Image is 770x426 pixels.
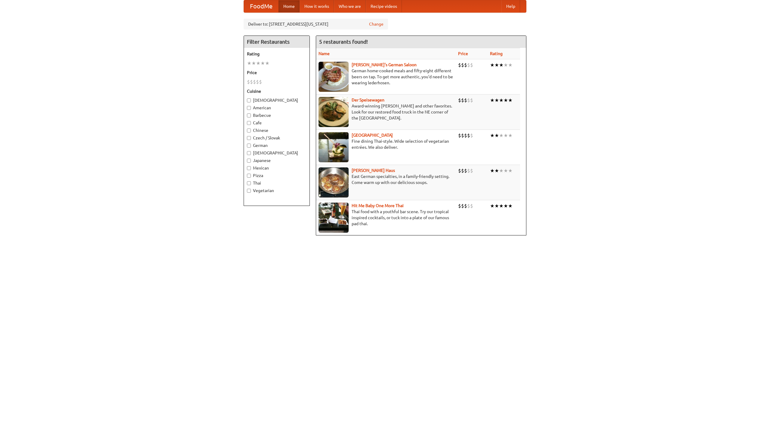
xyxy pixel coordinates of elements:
li: ★ [490,62,494,68]
img: satay.jpg [319,132,349,162]
label: Thai [247,180,306,186]
a: Hit Me Baby One More Thai [352,203,404,208]
li: $ [461,203,464,209]
li: ★ [508,132,513,139]
li: $ [464,62,467,68]
li: ★ [499,167,504,174]
a: How it works [300,0,334,12]
li: ★ [251,60,256,67]
li: ★ [508,203,513,209]
li: ★ [494,167,499,174]
a: Price [458,51,468,56]
li: $ [464,167,467,174]
li: ★ [504,132,508,139]
li: $ [470,167,473,174]
p: East German specialties, in a family-friendly setting. Come warm up with our delicious soups. [319,173,453,185]
input: Czech / Slovak [247,136,251,140]
li: $ [464,203,467,209]
p: Award-winning [PERSON_NAME] and other favorites. Look for our restored food truck in the NE corne... [319,103,453,121]
input: Japanese [247,159,251,163]
li: $ [461,97,464,104]
input: Vegetarian [247,189,251,193]
label: Barbecue [247,112,306,118]
img: kohlhaus.jpg [319,167,349,197]
li: ★ [499,62,504,68]
input: Barbecue [247,113,251,117]
li: $ [467,132,470,139]
li: $ [458,97,461,104]
li: $ [461,132,464,139]
p: Thai food with a youthful bar scene. Try our tropical inspired cocktails, or tuck into a plate of... [319,209,453,227]
a: Change [369,21,383,27]
li: ★ [265,60,269,67]
a: Der Speisewagen [352,98,384,102]
li: $ [458,132,461,139]
li: $ [464,132,467,139]
li: $ [458,62,461,68]
li: ★ [508,62,513,68]
p: Fine dining Thai-style. Wide selection of vegetarian entrées. We also deliver. [319,138,453,150]
a: Name [319,51,330,56]
li: ★ [504,62,508,68]
label: American [247,105,306,111]
a: Home [279,0,300,12]
li: $ [461,167,464,174]
li: ★ [494,62,499,68]
li: $ [470,203,473,209]
li: $ [458,167,461,174]
input: American [247,106,251,110]
label: Vegetarian [247,188,306,194]
li: ★ [504,167,508,174]
li: ★ [256,60,260,67]
input: Pizza [247,174,251,178]
li: ★ [494,203,499,209]
a: Rating [490,51,503,56]
input: Chinese [247,129,251,132]
li: $ [253,79,256,85]
b: [GEOGRAPHIC_DATA] [352,133,393,138]
a: Help [501,0,520,12]
li: $ [467,97,470,104]
label: [DEMOGRAPHIC_DATA] [247,150,306,156]
li: ★ [247,60,251,67]
input: Thai [247,181,251,185]
img: speisewagen.jpg [319,97,349,127]
li: $ [470,132,473,139]
a: Recipe videos [366,0,402,12]
li: $ [256,79,259,85]
li: ★ [499,97,504,104]
h5: Rating [247,51,306,57]
p: German home-cooked meals and fifty-eight different beers on tap. To get more authentic, you'd nee... [319,68,453,86]
li: ★ [508,97,513,104]
li: ★ [499,203,504,209]
label: [DEMOGRAPHIC_DATA] [247,97,306,103]
li: ★ [508,167,513,174]
li: $ [464,97,467,104]
h5: Cuisine [247,88,306,94]
label: Czech / Slovak [247,135,306,141]
input: Cafe [247,121,251,125]
h5: Price [247,70,306,76]
li: $ [259,79,262,85]
li: ★ [490,132,494,139]
input: [DEMOGRAPHIC_DATA] [247,151,251,155]
input: [DEMOGRAPHIC_DATA] [247,98,251,102]
a: Who we are [334,0,366,12]
a: [PERSON_NAME] Haus [352,168,395,173]
div: Deliver to: [STREET_ADDRESS][US_STATE] [244,19,388,30]
li: $ [467,62,470,68]
h4: Filter Restaurants [244,36,310,48]
li: ★ [499,132,504,139]
label: Japanese [247,157,306,163]
label: Pizza [247,173,306,179]
li: $ [458,203,461,209]
li: $ [470,62,473,68]
input: Mexican [247,166,251,170]
li: $ [461,62,464,68]
label: Mexican [247,165,306,171]
li: $ [250,79,253,85]
a: FoodMe [244,0,279,12]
